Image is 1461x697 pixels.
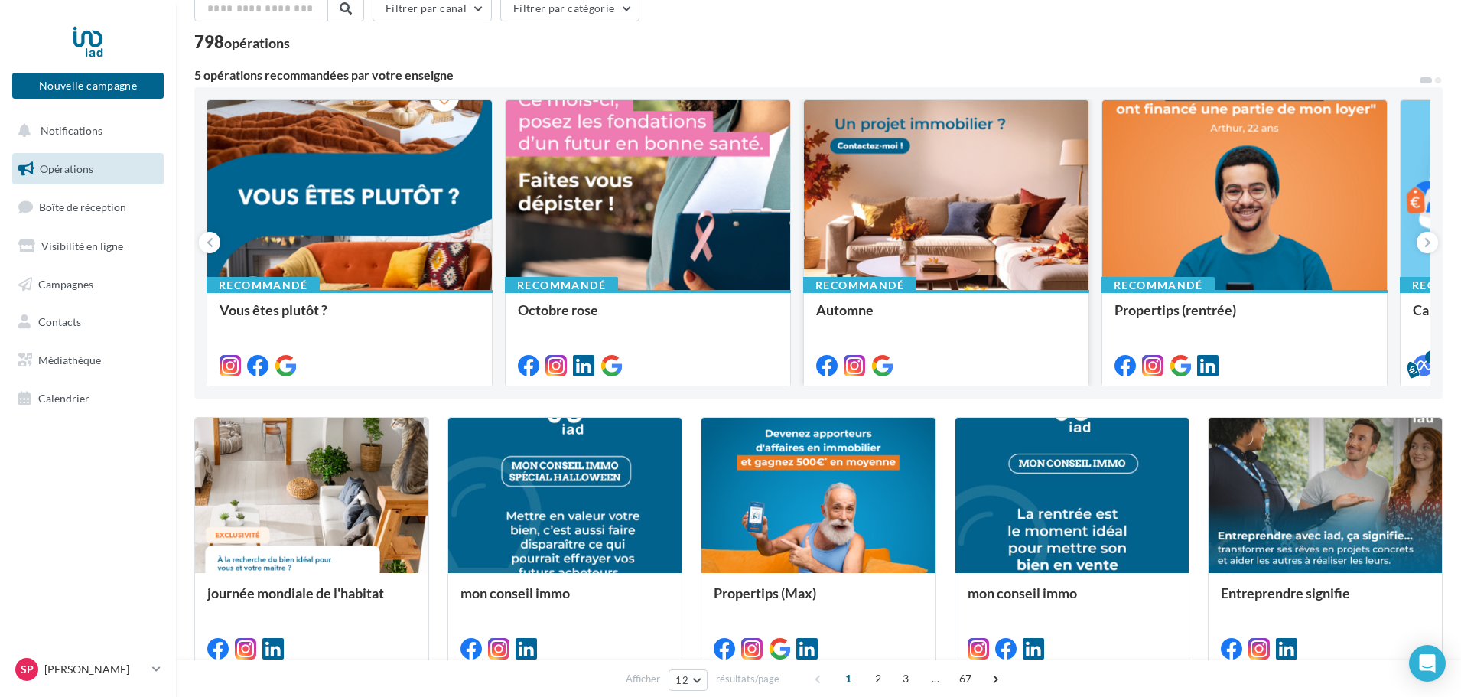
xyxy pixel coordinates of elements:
[224,36,290,50] div: opérations
[207,277,320,294] div: Recommandé
[41,239,123,252] span: Visibilité en ligne
[1409,645,1446,682] div: Open Intercom Messenger
[968,585,1176,616] div: mon conseil immo
[38,353,101,366] span: Médiathèque
[9,153,167,185] a: Opérations
[1114,302,1375,333] div: Propertips (rentrée)
[39,200,126,213] span: Boîte de réception
[12,73,164,99] button: Nouvelle campagne
[194,69,1418,81] div: 5 opérations recommandées par votre enseigne
[38,315,81,328] span: Contacts
[9,383,167,415] a: Calendrier
[1425,350,1439,364] div: 5
[460,585,669,616] div: mon conseil immo
[21,662,34,677] span: Sp
[9,230,167,262] a: Visibilité en ligne
[626,672,660,686] span: Afficher
[41,124,102,137] span: Notifications
[1221,585,1430,616] div: Entreprendre signifie
[893,666,918,691] span: 3
[40,162,93,175] span: Opérations
[9,191,167,223] a: Boîte de réception
[9,344,167,376] a: Médiathèque
[207,585,416,616] div: journée mondiale de l'habitat
[38,392,89,405] span: Calendrier
[9,269,167,301] a: Campagnes
[44,662,146,677] p: [PERSON_NAME]
[675,674,688,686] span: 12
[505,277,618,294] div: Recommandé
[194,34,290,50] div: 798
[38,277,93,290] span: Campagnes
[220,302,480,333] div: Vous êtes plutôt ?
[1101,277,1215,294] div: Recommandé
[866,666,890,691] span: 2
[669,669,708,691] button: 12
[803,277,916,294] div: Recommandé
[716,672,779,686] span: résultats/page
[816,302,1076,333] div: Automne
[9,115,161,147] button: Notifications
[836,666,861,691] span: 1
[12,655,164,684] a: Sp [PERSON_NAME]
[953,666,978,691] span: 67
[923,666,948,691] span: ...
[518,302,778,333] div: Octobre rose
[9,306,167,338] a: Contacts
[714,585,922,616] div: Propertips (Max)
